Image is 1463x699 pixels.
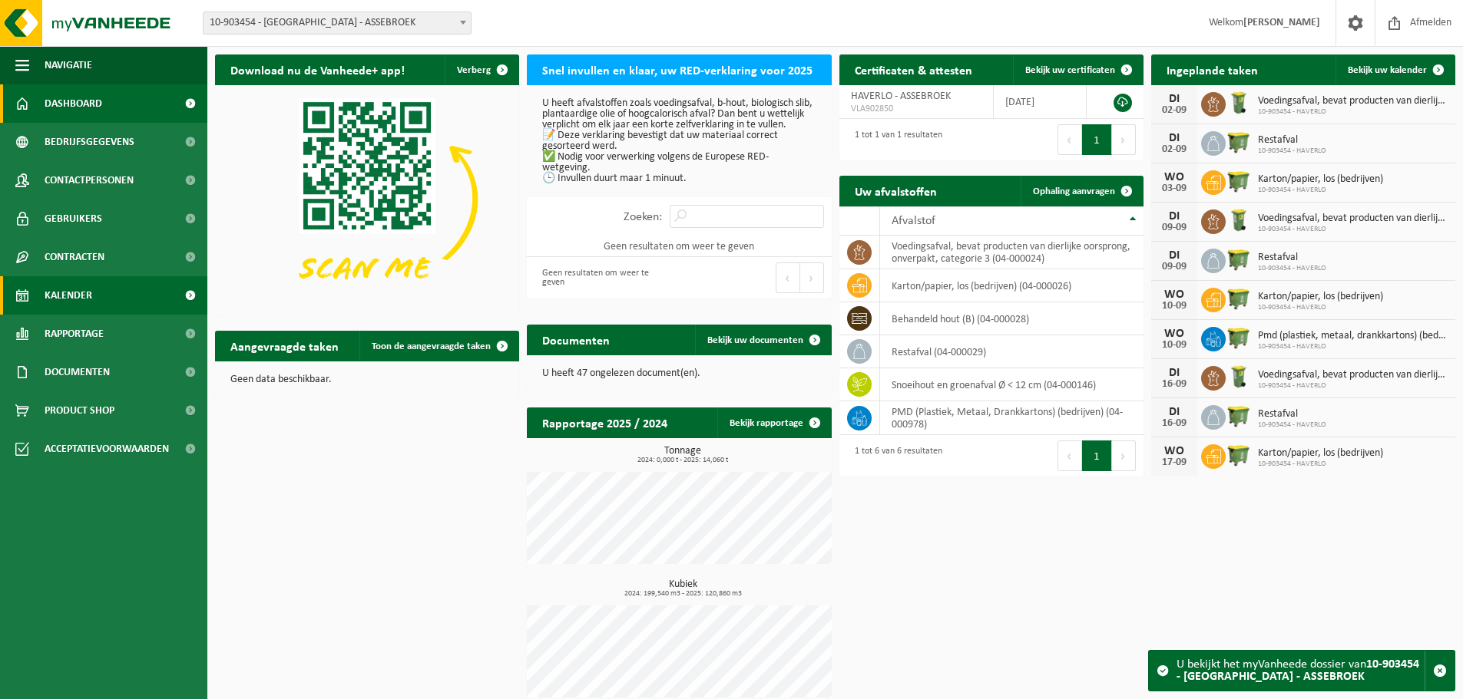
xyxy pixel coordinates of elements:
td: restafval (04-000029) [880,335,1144,368]
span: Dashboard [45,84,102,123]
span: Acceptatievoorwaarden [45,430,169,468]
div: WO [1159,445,1190,457]
div: 10-09 [1159,301,1190,312]
span: 10-903454 - HAVERLO [1258,264,1326,273]
span: Bekijk uw documenten [707,335,803,345]
span: Gebruikers [45,199,102,238]
p: Geen data beschikbaar. [230,374,504,385]
img: WB-1100-HPE-GN-50 [1226,129,1252,155]
img: WB-1100-HPE-GN-50 [1226,442,1252,468]
td: voedingsafval, bevat producten van dierlijke oorsprong, onverpakt, categorie 3 (04-000024) [880,236,1144,269]
a: Bekijk uw documenten [695,325,830,355]
label: Zoeken: [624,211,662,223]
div: Geen resultaten om weer te geven [535,261,671,295]
button: Next [800,262,824,293]
span: Karton/papier, los (bedrijven) [1258,173,1383,186]
a: Bekijk uw certificaten [1013,54,1142,85]
div: WO [1159,328,1190,340]
div: DI [1159,93,1190,105]
div: 03-09 [1159,183,1190,194]
span: 10-903454 - HAVERLO [1258,420,1326,430]
td: behandeld hout (B) (04-000028) [880,302,1144,335]
strong: [PERSON_NAME] [1243,17,1320,28]
button: Previous [1058,440,1082,471]
span: 10-903454 - HAVERLO [1258,460,1383,469]
div: DI [1159,210,1190,223]
button: Verberg [445,54,518,85]
td: Geen resultaten om weer te geven [527,236,831,257]
span: Voedingsafval, bevat producten van dierlijke oorsprong, onverpakt, categorie 3 [1258,369,1448,381]
h2: Ingeplande taken [1151,54,1273,84]
td: [DATE] [994,85,1087,119]
div: WO [1159,171,1190,183]
span: VLA902850 [851,103,982,115]
span: Contracten [45,238,104,276]
span: Product Shop [45,391,114,430]
button: 1 [1082,440,1112,471]
img: WB-1100-HPE-GN-50 [1226,403,1252,429]
button: Previous [776,262,800,293]
img: WB-1100-HPE-GN-50 [1226,168,1252,194]
td: snoeihout en groenafval Ø < 12 cm (04-000146) [880,368,1144,401]
button: Previous [1058,124,1082,155]
div: 1 tot 6 van 6 resultaten [847,439,942,473]
span: Restafval [1258,408,1326,420]
div: 02-09 [1159,144,1190,155]
div: DI [1159,132,1190,144]
h2: Aangevraagde taken [215,331,354,361]
td: PMD (Plastiek, Metaal, Drankkartons) (bedrijven) (04-000978) [880,401,1144,435]
span: Documenten [45,353,110,391]
span: Pmd (plastiek, metaal, drankkartons) (bedrijven) [1258,330,1448,342]
div: DI [1159,406,1190,418]
h2: Documenten [527,325,625,354]
h2: Snel invullen en klaar, uw RED-verklaring voor 2025 [527,54,828,84]
span: Ophaling aanvragen [1033,186,1115,196]
img: WB-0140-HPE-GN-50 [1226,90,1252,116]
span: Bedrijfsgegevens [45,123,134,161]
img: WB-1100-HPE-GN-50 [1226,246,1252,272]
div: DI [1159,249,1190,262]
button: 1 [1082,124,1112,155]
div: 1 tot 1 van 1 resultaten [847,123,942,157]
span: 10-903454 - HAVERLO - ASSEBROEK [203,12,472,35]
a: Bekijk rapportage [717,407,830,438]
div: 10-09 [1159,340,1190,351]
span: Toon de aangevraagde taken [372,341,491,351]
span: 10-903454 - HAVERLO - ASSEBROEK [204,12,471,34]
h2: Uw afvalstoffen [839,176,952,206]
h2: Certificaten & attesten [839,54,988,84]
span: 10-903454 - HAVERLO [1258,147,1326,156]
span: Karton/papier, los (bedrijven) [1258,291,1383,303]
h2: Rapportage 2025 / 2024 [527,407,683,437]
img: WB-0140-HPE-GN-50 [1226,364,1252,390]
span: Voedingsafval, bevat producten van dierlijke oorsprong, onverpakt, categorie 3 [1258,213,1448,225]
span: 2024: 0,000 t - 2025: 14,060 t [535,457,831,464]
button: Next [1112,440,1136,471]
div: 17-09 [1159,457,1190,468]
p: U heeft 47 ongelezen document(en). [542,368,816,379]
span: Restafval [1258,134,1326,147]
span: Verberg [457,65,491,75]
span: Rapportage [45,315,104,353]
a: Toon de aangevraagde taken [359,331,518,361]
span: Voedingsafval, bevat producten van dierlijke oorsprong, onverpakt, categorie 3 [1258,95,1448,107]
img: Download de VHEPlus App [215,85,519,313]
div: 09-09 [1159,223,1190,233]
span: Contactpersonen [45,161,134,199]
img: WB-1100-HPE-GN-50 [1226,285,1252,312]
span: Afvalstof [892,215,935,227]
span: Kalender [45,276,92,315]
span: 10-903454 - HAVERLO [1258,381,1448,391]
h3: Kubiek [535,579,831,598]
div: U bekijkt het myVanheede dossier van [1177,651,1425,691]
h3: Tonnage [535,446,831,464]
img: WB-0140-HPE-GN-50 [1226,207,1252,233]
span: 10-903454 - HAVERLO [1258,303,1383,312]
img: WB-1100-HPE-GN-50 [1226,325,1252,351]
span: 10-903454 - HAVERLO [1258,225,1448,234]
span: Karton/papier, los (bedrijven) [1258,447,1383,460]
a: Ophaling aanvragen [1021,176,1142,206]
span: Bekijk uw certificaten [1025,65,1115,75]
div: DI [1159,367,1190,379]
div: 09-09 [1159,262,1190,272]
